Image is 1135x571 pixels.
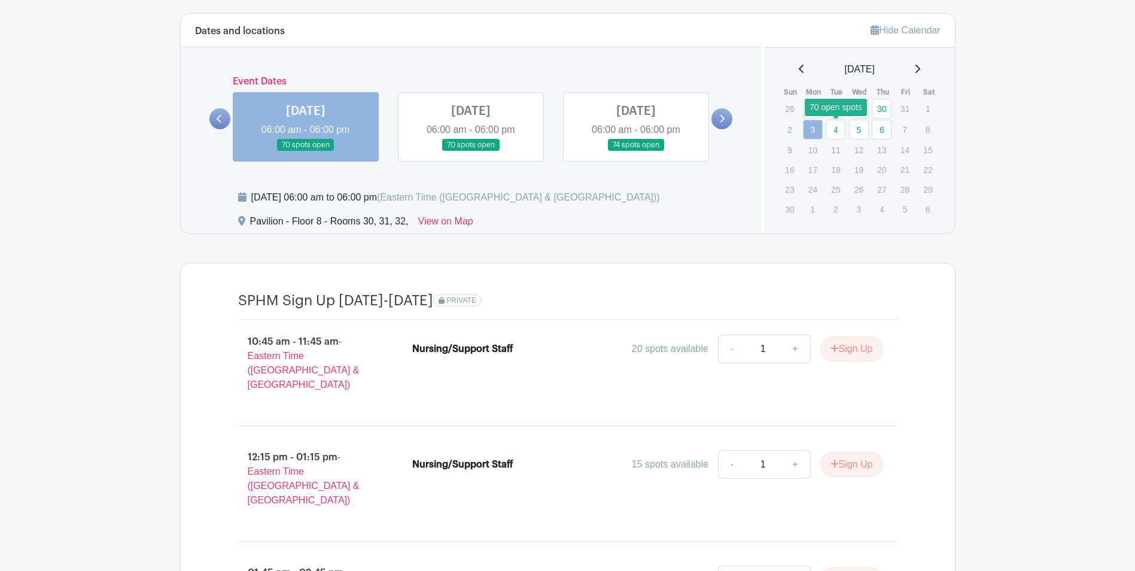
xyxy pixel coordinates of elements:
p: 3 [849,200,869,218]
th: Tue [825,86,848,98]
p: 20 [872,160,891,179]
a: View on Map [418,214,473,233]
a: 27 [803,99,823,119]
p: 31 [895,99,915,118]
p: 26 [849,180,869,199]
p: 7 [895,120,915,139]
div: 70 open spots [805,99,867,116]
p: 25 [826,180,845,199]
a: - [718,335,745,363]
p: 2 [780,120,799,139]
p: 9 [780,141,799,159]
div: Pavilion - Floor 8 - Rooms 30, 31, 32, [250,214,409,233]
span: - Eastern Time ([GEOGRAPHIC_DATA] & [GEOGRAPHIC_DATA]) [248,336,360,390]
p: 30 [780,200,799,218]
p: 2 [826,200,845,218]
p: 5 [895,200,915,218]
th: Fri [894,86,918,98]
p: 12 [849,141,869,159]
p: 6 [918,200,938,218]
a: 6 [872,120,891,139]
p: 28 [895,180,915,199]
th: Sat [917,86,941,98]
h4: SPHM Sign Up [DATE]-[DATE] [238,292,433,309]
div: 20 spots available [632,342,708,356]
p: 19 [849,160,869,179]
a: 30 [872,99,891,119]
p: 1 [803,200,823,218]
a: 5 [849,120,869,139]
p: 11 [826,141,845,159]
a: Hide Calendar [871,25,940,35]
div: Nursing/Support Staff [412,457,513,472]
p: 14 [895,141,915,159]
p: 10:45 am - 11:45 am [219,330,394,397]
p: 23 [780,180,799,199]
a: + [780,335,810,363]
th: Sun [779,86,802,98]
p: 10 [803,141,823,159]
th: Wed [848,86,872,98]
span: PRIVATE [446,296,476,305]
div: [DATE] 06:00 am to 06:00 pm [251,190,660,205]
h6: Event Dates [230,76,712,87]
p: 17 [803,160,823,179]
a: 3 [803,120,823,139]
p: 16 [780,160,799,179]
span: [DATE] [845,62,875,77]
p: 15 [918,141,938,159]
button: Sign Up [820,336,883,362]
p: 29 [918,180,938,199]
p: 1 [918,99,938,118]
span: - Eastern Time ([GEOGRAPHIC_DATA] & [GEOGRAPHIC_DATA]) [248,452,360,505]
div: 15 spots available [632,457,708,472]
span: (Eastern Time ([GEOGRAPHIC_DATA] & [GEOGRAPHIC_DATA])) [377,192,660,202]
p: 26 [780,99,799,118]
p: 27 [872,180,891,199]
p: 13 [872,141,891,159]
a: - [718,450,745,479]
p: 4 [872,200,891,218]
a: 4 [826,120,845,139]
p: 21 [895,160,915,179]
h6: Dates and locations [195,26,285,37]
a: + [780,450,810,479]
th: Mon [802,86,826,98]
p: 24 [803,180,823,199]
p: 8 [918,120,938,139]
p: 18 [826,160,845,179]
button: Sign Up [820,452,883,477]
div: Nursing/Support Staff [412,342,513,356]
th: Thu [871,86,894,98]
p: 12:15 pm - 01:15 pm [219,445,394,512]
p: 22 [918,160,938,179]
